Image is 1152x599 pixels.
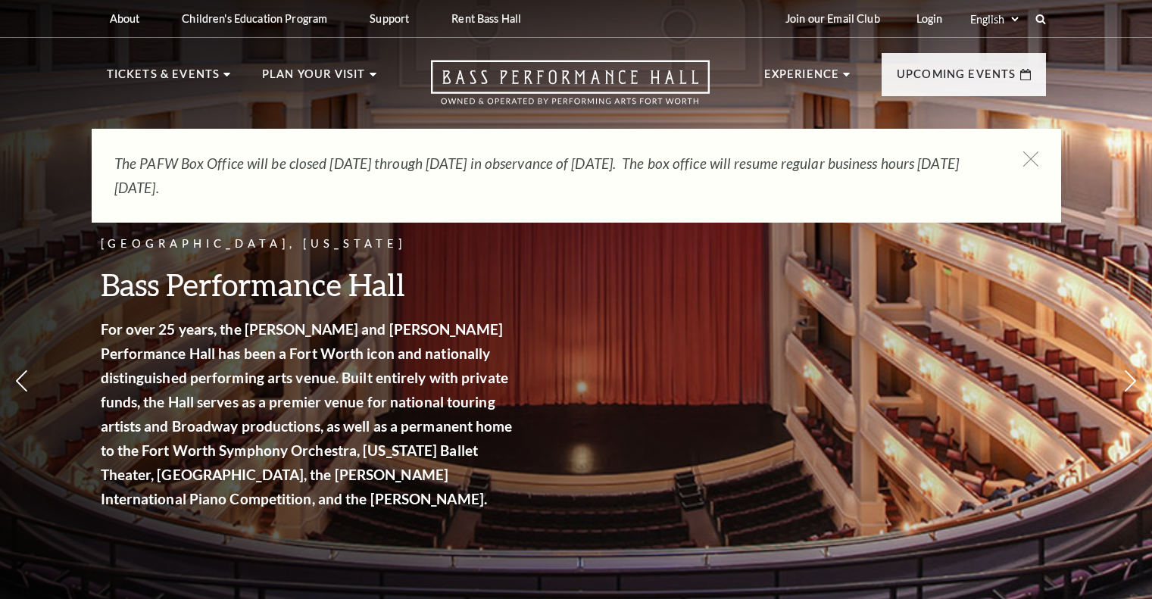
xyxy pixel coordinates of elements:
p: Children's Education Program [182,12,327,25]
select: Select: [967,12,1021,27]
p: Plan Your Visit [262,65,366,92]
h3: Bass Performance Hall [101,265,517,304]
p: Tickets & Events [107,65,220,92]
p: Support [370,12,409,25]
strong: For over 25 years, the [PERSON_NAME] and [PERSON_NAME] Performance Hall has been a Fort Worth ico... [101,320,513,507]
p: Upcoming Events [897,65,1016,92]
p: Rent Bass Hall [451,12,521,25]
p: Experience [764,65,840,92]
p: [GEOGRAPHIC_DATA], [US_STATE] [101,235,517,254]
em: The PAFW Box Office will be closed [DATE] through [DATE] in observance of [DATE]. The box office ... [114,154,959,196]
p: About [110,12,140,25]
